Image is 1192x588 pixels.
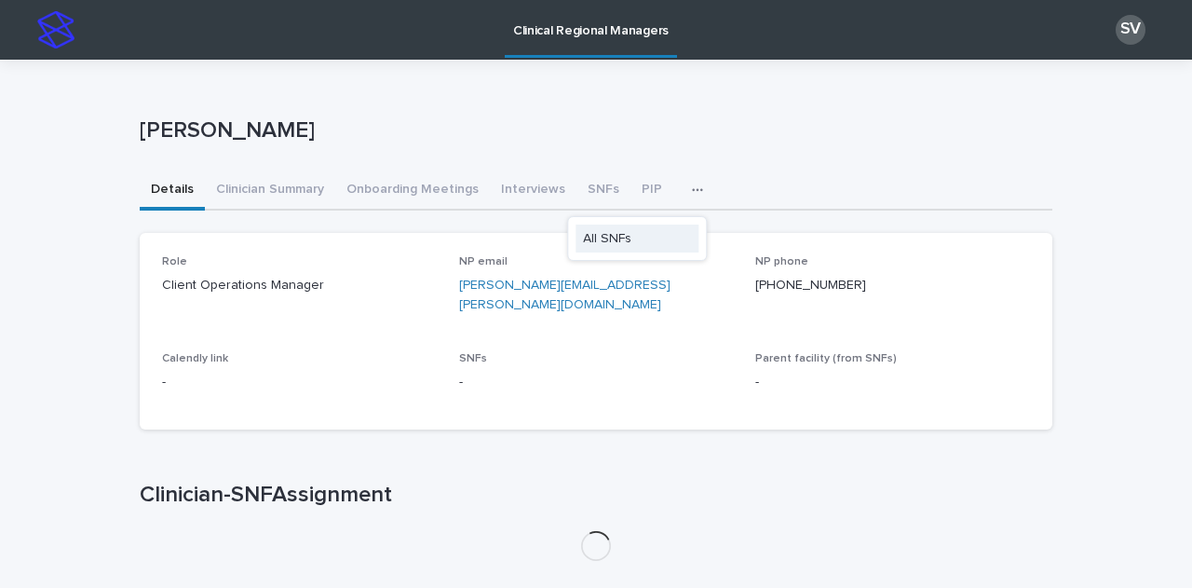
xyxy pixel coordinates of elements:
[335,171,490,211] button: Onboarding Meetings
[630,171,673,211] button: PIP
[459,256,508,267] span: NP email
[140,171,205,211] button: Details
[755,373,1030,392] p: -
[162,256,187,267] span: Role
[459,373,734,392] p: -
[576,171,630,211] button: SNFs
[140,482,1052,509] h1: Clinician-SNFAssignment
[755,256,808,267] span: NP phone
[583,232,631,245] span: All SNFs
[490,171,576,211] button: Interviews
[755,353,897,364] span: Parent facility (from SNFs)
[162,276,437,295] p: Client Operations Manager
[755,279,866,292] a: [PHONE_NUMBER]
[205,171,335,211] button: Clinician Summary
[140,117,1045,144] p: [PERSON_NAME]
[162,353,228,364] span: Calendly link
[459,353,487,364] span: SNFs
[37,11,74,48] img: stacker-logo-s-only.png
[1116,15,1145,45] div: SV
[459,279,670,311] a: [PERSON_NAME][EMAIL_ADDRESS][PERSON_NAME][DOMAIN_NAME]
[162,373,437,392] p: -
